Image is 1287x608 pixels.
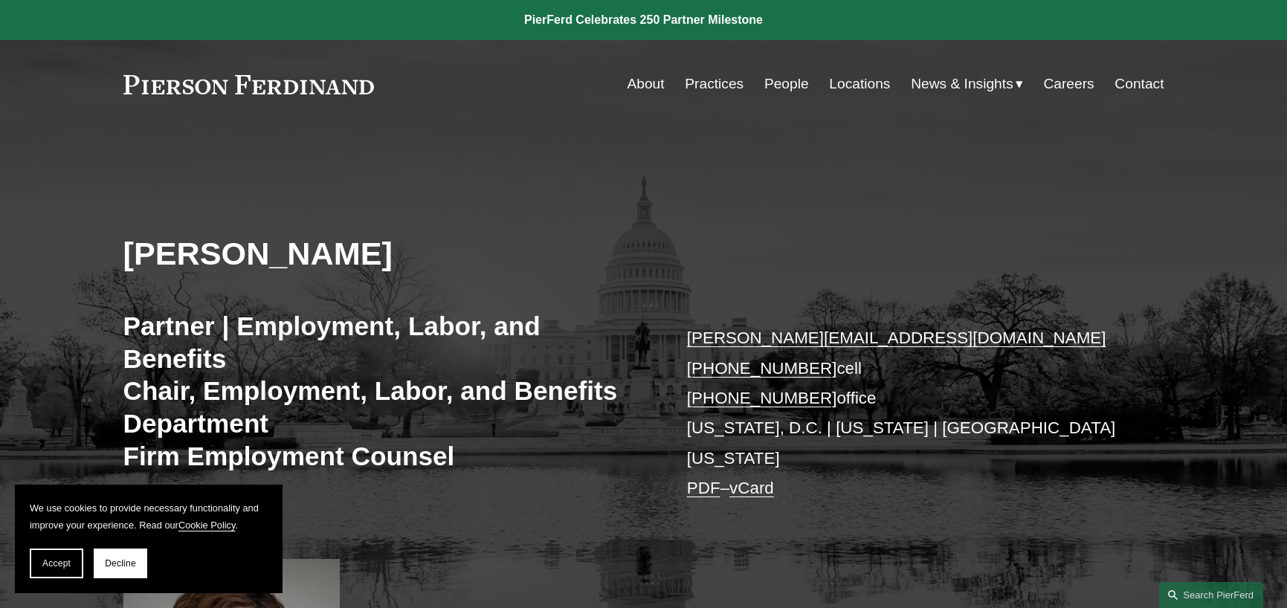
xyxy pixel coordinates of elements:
[178,520,236,531] a: Cookie Policy
[627,70,664,98] a: About
[764,70,809,98] a: People
[911,71,1013,97] span: News & Insights
[123,234,644,273] h2: [PERSON_NAME]
[94,549,147,578] button: Decline
[1115,70,1164,98] a: Contact
[729,479,774,497] a: vCard
[687,359,837,378] a: [PHONE_NUMBER]
[685,70,744,98] a: Practices
[105,558,136,569] span: Decline
[687,323,1120,503] p: cell office [US_STATE], D.C. | [US_STATE] | [GEOGRAPHIC_DATA][US_STATE] –
[687,329,1106,347] a: [PERSON_NAME][EMAIL_ADDRESS][DOMAIN_NAME]
[687,479,720,497] a: PDF
[911,70,1023,98] a: folder dropdown
[829,70,890,98] a: Locations
[123,310,644,472] h3: Partner | Employment, Labor, and Benefits Chair, Employment, Labor, and Benefits Department Firm ...
[42,558,71,569] span: Accept
[15,485,283,593] section: Cookie banner
[30,499,268,534] p: We use cookies to provide necessary functionality and improve your experience. Read our .
[1159,582,1263,608] a: Search this site
[30,549,83,578] button: Accept
[687,389,837,407] a: [PHONE_NUMBER]
[1043,70,1094,98] a: Careers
